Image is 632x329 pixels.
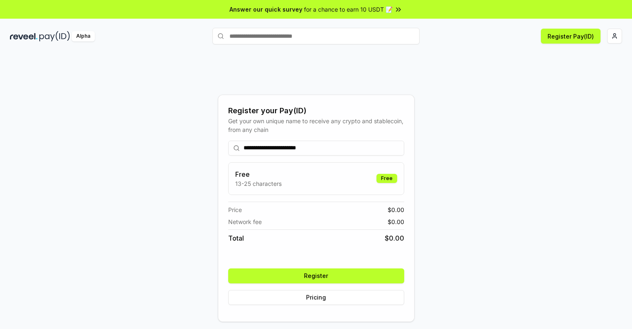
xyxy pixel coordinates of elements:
[228,233,244,243] span: Total
[304,5,393,14] span: for a chance to earn 10 USDT 📝
[376,174,397,183] div: Free
[10,31,38,41] img: reveel_dark
[235,169,282,179] h3: Free
[228,117,404,134] div: Get your own unique name to receive any crypto and stablecoin, from any chain
[229,5,302,14] span: Answer our quick survey
[385,233,404,243] span: $ 0.00
[228,205,242,214] span: Price
[228,268,404,283] button: Register
[228,217,262,226] span: Network fee
[228,290,404,305] button: Pricing
[388,217,404,226] span: $ 0.00
[235,179,282,188] p: 13-25 characters
[39,31,70,41] img: pay_id
[72,31,95,41] div: Alpha
[388,205,404,214] span: $ 0.00
[541,29,601,44] button: Register Pay(ID)
[228,105,404,117] div: Register your Pay(ID)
